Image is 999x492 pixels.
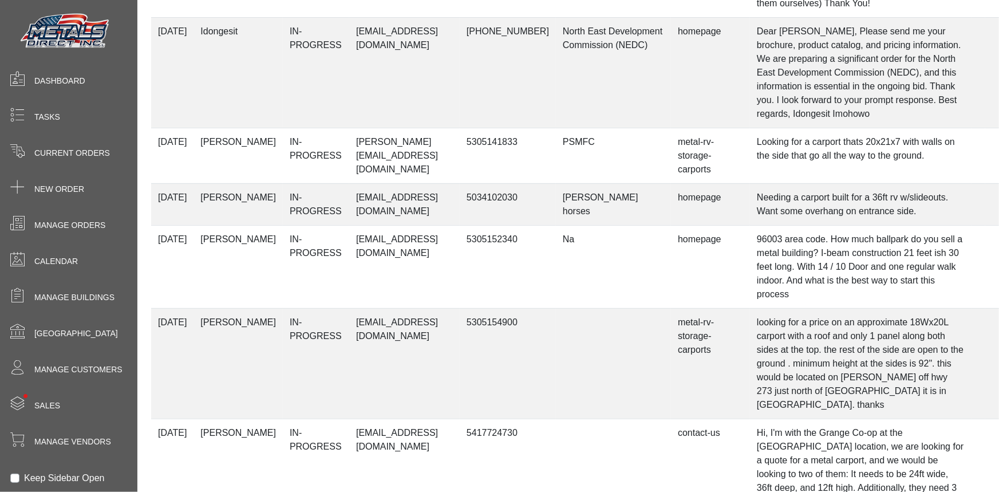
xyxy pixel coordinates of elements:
span: Manage Vendors [34,436,111,448]
td: [EMAIL_ADDRESS][DOMAIN_NAME] [349,225,460,308]
td: IN-PROGRESS [283,183,349,225]
label: Keep Sidebar Open [24,471,105,485]
td: 5305141833 [460,128,556,183]
td: homepage [671,17,750,128]
td: 96003 area code. How much ballpark do you sell a metal building? I-beam construction 21 feet ish ... [750,225,972,308]
td: Idongesit [194,17,283,128]
td: [DATE] [151,308,194,419]
td: [DATE] [151,225,194,308]
td: IN-PROGRESS [283,128,349,183]
td: looking for a price on an approximate 18Wx20L carport with a roof and only 1 panel along both sid... [750,308,972,419]
td: IN-PROGRESS [283,225,349,308]
td: [PERSON_NAME] [194,225,283,308]
td: [PERSON_NAME][EMAIL_ADDRESS][DOMAIN_NAME] [349,128,460,183]
td: [DATE] [151,17,194,128]
img: Metals Direct Inc Logo [17,10,114,53]
td: Looking for a carport thats 20x21x7 with walls on the side that go all the way to the ground. [750,128,972,183]
td: [EMAIL_ADDRESS][DOMAIN_NAME] [349,183,460,225]
td: 5034102030 [460,183,556,225]
span: [GEOGRAPHIC_DATA] [34,328,118,340]
span: Tasks [34,111,60,123]
span: Calendar [34,255,78,267]
td: homepage [671,225,750,308]
span: Sales [34,400,60,412]
td: IN-PROGRESS [283,17,349,128]
td: metal-rv-storage-carports [671,308,750,419]
td: [PERSON_NAME] horses [556,183,671,225]
td: Needing a carport built for a 36ft rv w/slideouts. Want some overhang on entrance side. [750,183,972,225]
td: [PERSON_NAME] [194,183,283,225]
span: Current Orders [34,147,110,159]
td: [PERSON_NAME] [194,128,283,183]
td: 5305154900 [460,308,556,419]
span: Manage Customers [34,364,123,376]
td: metal-rv-storage-carports [671,128,750,183]
td: Dear [PERSON_NAME], Please send me your brochure, product catalog, and pricing information. We ar... [750,17,972,128]
td: homepage [671,183,750,225]
td: [EMAIL_ADDRESS][DOMAIN_NAME] [349,308,460,419]
td: IN-PROGRESS [283,308,349,419]
td: [DATE] [151,183,194,225]
span: New Order [34,183,84,195]
td: Na [556,225,671,308]
td: [DATE] [151,128,194,183]
span: • [11,377,40,415]
td: [PHONE_NUMBER] [460,17,556,128]
td: [PERSON_NAME] [194,308,283,419]
span: Dashboard [34,75,85,87]
td: North East Development Commission (NEDC) [556,17,671,128]
span: Manage Buildings [34,292,114,304]
td: 5305152340 [460,225,556,308]
td: PSMFC [556,128,671,183]
span: Manage Orders [34,219,105,231]
td: [EMAIL_ADDRESS][DOMAIN_NAME] [349,17,460,128]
